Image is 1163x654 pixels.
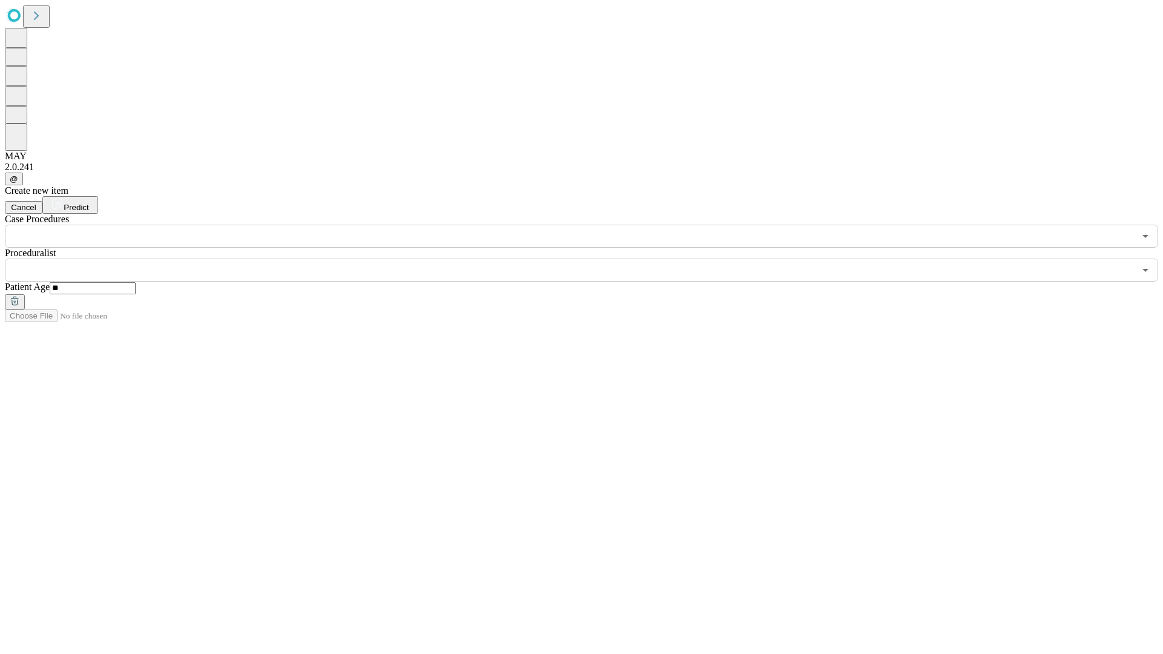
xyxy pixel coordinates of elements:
div: 2.0.241 [5,162,1158,173]
button: Cancel [5,201,42,214]
div: MAY [5,151,1158,162]
span: Create new item [5,185,68,196]
span: Cancel [11,203,36,212]
span: Predict [64,203,88,212]
button: Open [1137,262,1154,279]
span: Proceduralist [5,248,56,258]
span: Patient Age [5,282,50,292]
span: @ [10,174,18,183]
button: Open [1137,228,1154,245]
button: @ [5,173,23,185]
button: Predict [42,196,98,214]
span: Scheduled Procedure [5,214,69,224]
